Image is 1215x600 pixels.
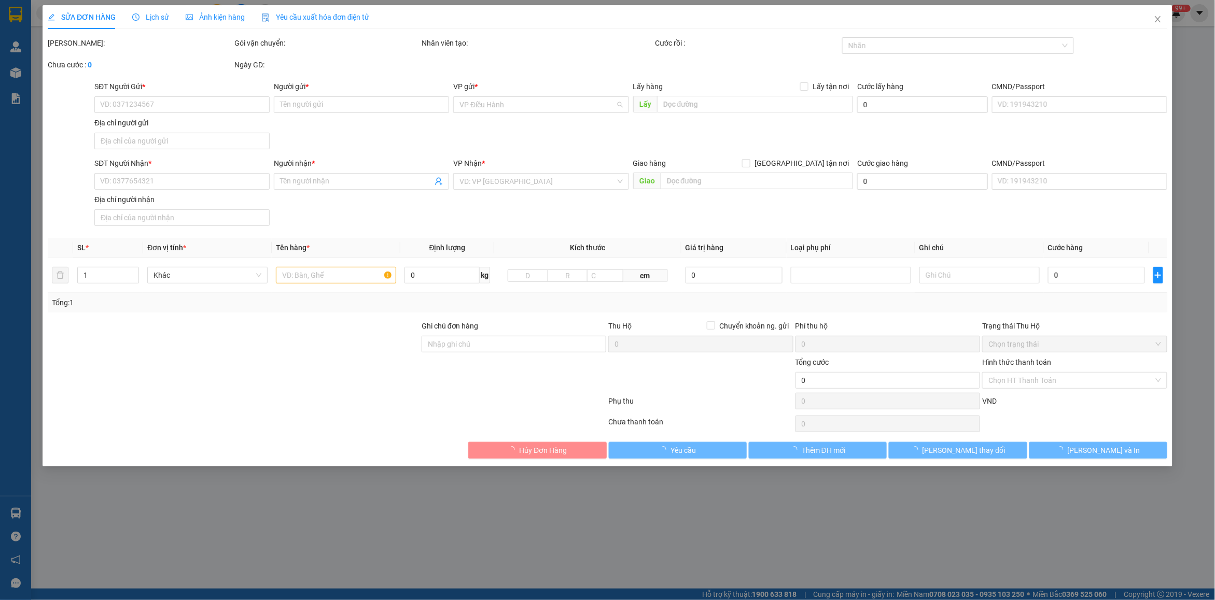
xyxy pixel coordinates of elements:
span: Chọn trạng thái [988,336,1161,352]
span: Thu Hộ [608,322,632,330]
div: Gói vận chuyển: [234,37,419,49]
div: Nhân viên tạo: [422,37,653,49]
span: kg [480,267,490,283]
span: Yêu cầu xuất hóa đơn điện tử [261,13,370,21]
span: Định lượng [429,244,466,252]
span: plus [1154,271,1163,279]
label: Cước giao hàng [857,159,908,167]
input: Dọc đường [657,96,854,112]
span: user-add [435,177,443,185]
span: clock-circle [132,13,139,21]
span: [PERSON_NAME] và In [1068,445,1140,456]
span: Hủy Đơn Hàng [519,445,567,456]
button: Hủy Đơn Hàng [468,442,606,459]
span: Khác [153,267,261,283]
span: SL [77,244,86,252]
div: Địa chỉ người nhận [94,194,270,205]
label: Hình thức thanh toán [982,358,1051,366]
button: Close [1143,5,1172,34]
div: Người gửi [274,81,449,92]
span: close [1154,15,1162,23]
th: Ghi chú [915,238,1044,258]
span: VP Điều Hành [459,97,622,112]
div: SĐT Người Nhận [94,158,270,169]
span: Lấy hàng [633,82,663,91]
div: VP gửi [453,81,629,92]
div: Cước rồi : [655,37,840,49]
span: Lịch sử [132,13,169,21]
div: Tổng: 1 [52,297,469,308]
div: CMND/Passport [992,81,1167,92]
span: loading [508,446,519,453]
span: VND [982,397,997,405]
input: Dọc đường [661,173,854,189]
span: Giao [633,173,661,189]
span: loading [659,446,671,453]
span: [PERSON_NAME] thay đổi [923,445,1005,456]
label: Cước lấy hàng [857,82,903,91]
div: Phí thu hộ [795,320,980,336]
span: loading [1056,446,1068,453]
input: Cước lấy hàng [857,96,988,113]
span: [GEOGRAPHIC_DATA] tận nơi [750,158,853,169]
span: picture [186,13,193,21]
input: Địa chỉ của người nhận [94,209,270,226]
div: SĐT Người Gửi [94,81,270,92]
div: [PERSON_NAME]: [48,37,232,49]
div: Trạng thái Thu Hộ [982,320,1167,332]
span: Đơn vị tính [147,244,186,252]
div: Chưa thanh toán [607,416,794,434]
input: D [508,269,548,282]
span: edit [48,13,55,21]
button: plus [1153,267,1163,283]
div: Chưa cước : [48,59,232,70]
div: CMND/Passport [992,158,1167,169]
input: C [587,269,623,282]
span: Lấy tận nơi [808,81,853,92]
input: Địa chỉ của người gửi [94,133,270,149]
span: loading [790,446,802,453]
span: loading [911,446,923,453]
input: VD: Bàn, Ghế [276,267,396,283]
th: Loại phụ phí [787,238,915,258]
input: Ghi Chú [919,267,1040,283]
button: Thêm ĐH mới [749,442,887,459]
span: Ảnh kiện hàng [186,13,245,21]
span: Tổng cước [795,358,829,366]
span: Yêu cầu [671,445,696,456]
input: Cước giao hàng [857,173,988,190]
span: Thêm ĐH mới [802,445,845,456]
span: cm [623,269,667,282]
span: Giá trị hàng [686,244,724,252]
div: Người nhận [274,158,449,169]
div: Địa chỉ người gửi [94,117,270,128]
button: delete [52,267,68,283]
button: Yêu cầu [609,442,747,459]
span: Cước hàng [1048,244,1083,252]
span: Chuyển khoản ng. gửi [715,320,793,332]
button: [PERSON_NAME] thay đổi [889,442,1027,459]
span: Lấy [633,96,657,112]
button: [PERSON_NAME] và In [1029,442,1167,459]
b: 0 [88,61,92,69]
span: Tên hàng [276,244,310,252]
input: R [548,269,588,282]
label: Ghi chú đơn hàng [422,322,479,330]
input: Ghi chú đơn hàng [422,336,606,352]
div: Ngày GD: [234,59,419,70]
img: icon [261,13,270,22]
span: SỬA ĐƠN HÀNG [48,13,116,21]
span: Giao hàng [633,159,666,167]
div: Phụ thu [607,395,794,413]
